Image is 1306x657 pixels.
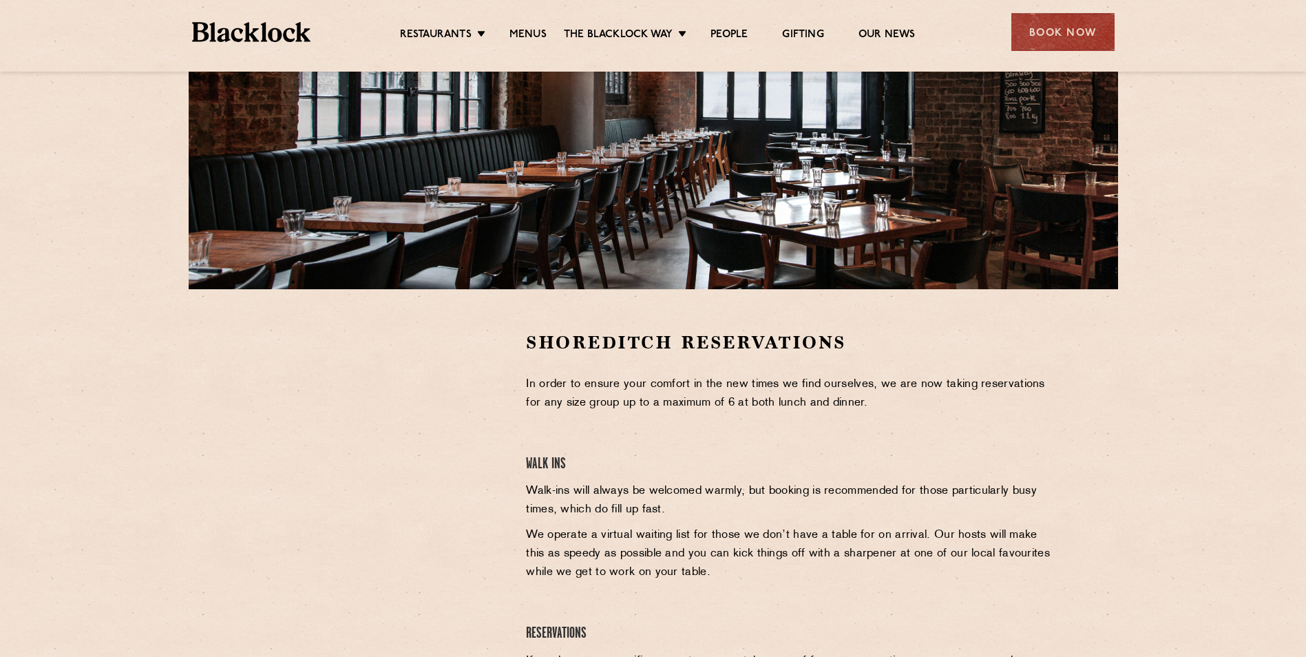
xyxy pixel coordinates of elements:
[400,28,472,43] a: Restaurants
[192,22,311,42] img: BL_Textured_Logo-footer-cropped.svg
[526,625,1054,643] h4: Reservations
[564,28,673,43] a: The Blacklock Way
[782,28,823,43] a: Gifting
[710,28,748,43] a: People
[509,28,547,43] a: Menus
[526,331,1054,355] h2: Shoreditch Reservations
[526,482,1054,519] p: Walk-ins will always be welcomed warmly, but booking is recommended for those particularly busy t...
[526,375,1054,413] p: In order to ensure your comfort in the new times we find ourselves, we are now taking reservation...
[859,28,916,43] a: Our News
[526,455,1054,474] h4: Walk Ins
[526,526,1054,582] p: We operate a virtual waiting list for those we don’t have a table for on arrival. Our hosts will ...
[1011,13,1115,51] div: Book Now
[302,331,456,538] iframe: OpenTable make booking widget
